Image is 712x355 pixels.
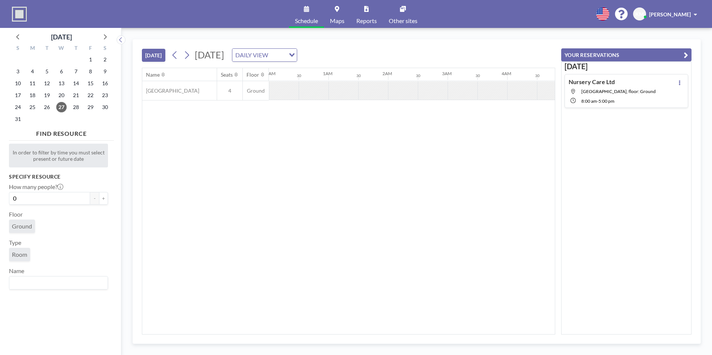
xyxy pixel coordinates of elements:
[581,98,597,104] span: 8:00 AM
[100,78,110,89] span: Saturday, August 16, 2025
[100,90,110,100] span: Saturday, August 23, 2025
[297,73,301,78] div: 30
[263,71,276,76] div: 12AM
[10,278,104,288] input: Search for option
[635,11,644,17] span: KM
[83,44,98,54] div: F
[42,78,52,89] span: Tuesday, August 12, 2025
[442,71,452,76] div: 3AM
[100,66,110,77] span: Saturday, August 9, 2025
[146,71,160,78] div: Name
[85,102,96,112] span: Friday, August 29, 2025
[221,71,233,78] div: Seats
[476,73,480,78] div: 30
[295,18,318,24] span: Schedule
[598,98,614,104] span: 5:00 PM
[40,44,54,54] div: T
[13,114,23,124] span: Sunday, August 31, 2025
[535,73,540,78] div: 30
[42,102,52,112] span: Tuesday, August 26, 2025
[56,102,67,112] span: Wednesday, August 27, 2025
[581,89,656,94] span: Westhill BC Meeting Room, floor: Ground
[27,102,38,112] span: Monday, August 25, 2025
[56,66,67,77] span: Wednesday, August 6, 2025
[561,48,692,61] button: YOUR RESERVATIONS
[234,50,270,60] span: DAILY VIEW
[11,44,25,54] div: S
[12,7,27,22] img: organization-logo
[356,18,377,24] span: Reports
[100,54,110,65] span: Saturday, August 2, 2025
[71,90,81,100] span: Thursday, August 21, 2025
[27,90,38,100] span: Monday, August 18, 2025
[42,90,52,100] span: Tuesday, August 19, 2025
[13,90,23,100] span: Sunday, August 17, 2025
[25,44,40,54] div: M
[90,192,99,205] button: -
[51,32,72,42] div: [DATE]
[71,66,81,77] span: Thursday, August 7, 2025
[12,223,32,230] span: Ground
[85,90,96,100] span: Friday, August 22, 2025
[247,71,259,78] div: Floor
[597,98,598,104] span: -
[565,62,688,71] h3: [DATE]
[56,90,67,100] span: Wednesday, August 20, 2025
[195,49,224,60] span: [DATE]
[569,78,615,86] h4: Nursery Care Ltd
[389,18,417,24] span: Other sites
[243,87,269,94] span: Ground
[142,87,199,94] span: [GEOGRAPHIC_DATA]
[142,49,165,62] button: [DATE]
[54,44,69,54] div: W
[71,78,81,89] span: Thursday, August 14, 2025
[56,78,67,89] span: Wednesday, August 13, 2025
[13,78,23,89] span: Sunday, August 10, 2025
[100,102,110,112] span: Saturday, August 30, 2025
[69,44,83,54] div: T
[9,276,108,289] div: Search for option
[9,267,24,275] label: Name
[232,49,297,61] div: Search for option
[9,144,108,167] div: In order to filter by time you must select present or future date
[502,71,511,76] div: 4AM
[9,127,114,137] h4: FIND RESOURCE
[85,54,96,65] span: Friday, August 1, 2025
[323,71,333,76] div: 1AM
[217,87,242,94] span: 4
[27,66,38,77] span: Monday, August 4, 2025
[270,50,285,60] input: Search for option
[382,71,392,76] div: 2AM
[13,66,23,77] span: Sunday, August 3, 2025
[416,73,420,78] div: 30
[356,73,361,78] div: 30
[12,251,27,258] span: Room
[42,66,52,77] span: Tuesday, August 5, 2025
[9,211,23,218] label: Floor
[71,102,81,112] span: Thursday, August 28, 2025
[85,66,96,77] span: Friday, August 8, 2025
[27,78,38,89] span: Monday, August 11, 2025
[98,44,112,54] div: S
[13,102,23,112] span: Sunday, August 24, 2025
[649,11,691,17] span: [PERSON_NAME]
[9,239,21,246] label: Type
[9,183,63,191] label: How many people?
[330,18,344,24] span: Maps
[9,173,108,180] h3: Specify resource
[85,78,96,89] span: Friday, August 15, 2025
[99,192,108,205] button: +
